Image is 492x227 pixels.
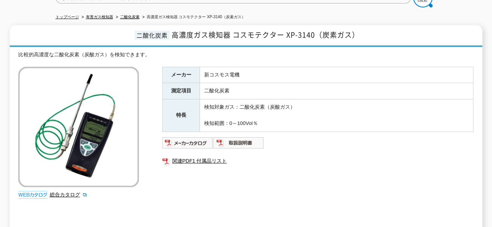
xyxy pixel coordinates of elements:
a: トップページ [56,15,79,19]
span: 高濃度ガス検知器 コスモテクター XP-3140（炭素ガス） [172,29,359,40]
a: 二酸化炭素 [120,15,140,19]
th: 測定項目 [163,83,200,99]
span: 二酸化炭素 [135,31,170,40]
a: メーカーカタログ [162,142,213,147]
a: 取扱説明書 [213,142,264,147]
td: 検知対象ガス：二酸化炭素（炭酸ガス） 検知範囲：0～100Vol％ [200,99,473,132]
th: メーカー [163,67,200,83]
li: 高濃度ガス検知器 コスモテクター XP-3140（炭素ガス） [141,13,245,21]
td: 二酸化炭素 [200,83,473,99]
img: 取扱説明書 [213,137,264,149]
img: メーカーカタログ [162,137,213,149]
img: 高濃度ガス検知器 コスモテクター XP-3140（炭素ガス） [18,67,139,187]
td: 新コスモス電機 [200,67,473,83]
a: 有害ガス検知器 [86,15,113,19]
img: webカタログ [18,191,47,199]
th: 特長 [163,99,200,132]
a: 総合カタログ [49,192,88,198]
div: 比較的高濃度な二酸化炭素（炭酸ガス）を検知できます。 [18,51,473,59]
a: 関連PDF1 付属品リスト [162,156,473,166]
